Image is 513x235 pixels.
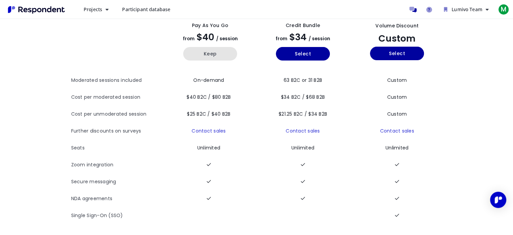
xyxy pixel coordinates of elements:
span: Unlimited [386,144,408,151]
span: M [498,4,509,15]
span: $34 B2C / $68 B2B [281,94,325,100]
span: $40 B2C / $80 B2B [187,94,231,100]
button: Lumivo Team [438,3,494,16]
span: / session [309,36,330,42]
th: Moderated sessions included [71,72,164,89]
th: Zoom integration [71,157,164,173]
a: Contact sales [286,127,320,134]
span: from [183,36,195,42]
span: Custom [378,32,416,45]
div: Open Intercom Messenger [490,192,506,208]
a: Message participants [406,3,420,16]
span: $34 [289,31,307,43]
div: Pay as you go [192,22,228,29]
a: Contact sales [380,127,414,134]
span: Unlimited [197,144,220,151]
button: Select yearly custom_static plan [370,47,424,60]
span: 63 B2C or 31 B2B [284,77,322,84]
span: Lumivo Team [452,6,482,13]
th: Seats [71,140,164,157]
span: / session [216,36,238,42]
span: Custom [387,94,407,100]
span: On-demand [193,77,224,84]
th: Single Sign-On (SSO) [71,207,164,224]
span: $40 [197,31,214,43]
th: Secure messaging [71,173,164,190]
span: Participant database [122,6,170,13]
button: Projects [78,3,114,16]
button: Select yearly basic plan [276,47,330,61]
img: Respondent [5,4,67,15]
th: Cost per unmoderated session [71,106,164,123]
button: Keep current yearly payg plan [183,47,237,61]
span: from [276,36,287,42]
span: $21.25 B2C / $34 B2B [279,111,327,117]
span: Custom [387,77,407,84]
div: Volume Discount [375,22,419,29]
th: Further discounts on surveys [71,123,164,140]
span: Unlimited [291,144,314,151]
div: Credit Bundle [286,22,320,29]
a: Participant database [117,3,176,16]
a: Contact sales [192,127,226,134]
button: M [497,3,510,16]
span: Custom [387,111,407,117]
span: Projects [84,6,102,13]
span: $25 B2C / $40 B2B [187,111,230,117]
th: Cost per moderated session [71,89,164,106]
th: NDA agreements [71,190,164,207]
a: Help and support [422,3,436,16]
